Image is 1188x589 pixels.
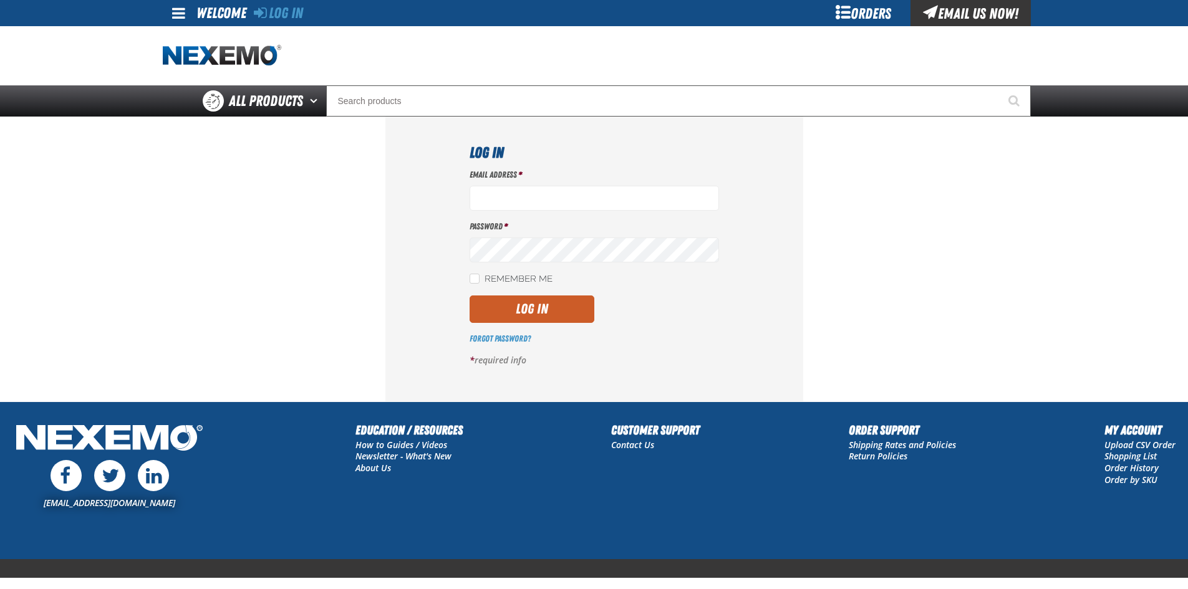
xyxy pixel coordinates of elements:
[470,169,719,181] label: Email Address
[355,450,452,462] a: Newsletter - What's New
[470,221,719,232] label: Password
[1104,462,1159,474] a: Order History
[611,421,700,439] h2: Customer Support
[1104,474,1157,486] a: Order by SKU
[470,141,719,164] h1: Log In
[1104,450,1157,462] a: Shopping List
[355,439,447,451] a: How to Guides / Videos
[163,45,281,67] a: Home
[470,295,594,323] button: Log In
[1104,439,1176,451] a: Upload CSV Order
[306,85,326,117] button: Open All Products pages
[44,497,175,509] a: [EMAIL_ADDRESS][DOMAIN_NAME]
[849,421,956,439] h2: Order Support
[163,45,281,67] img: Nexemo logo
[849,439,956,451] a: Shipping Rates and Policies
[254,4,303,22] a: Log In
[229,90,303,112] span: All Products
[1104,421,1176,439] h2: My Account
[12,421,206,457] img: Nexemo Logo
[1000,85,1031,117] button: Start Searching
[470,274,480,284] input: Remember Me
[611,439,654,451] a: Contact Us
[849,450,907,462] a: Return Policies
[355,462,391,474] a: About Us
[326,85,1031,117] input: Search
[355,421,463,439] h2: Education / Resources
[470,355,719,366] p: required info
[470,274,553,285] label: Remember Me
[470,333,531,343] a: Forgot Password?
